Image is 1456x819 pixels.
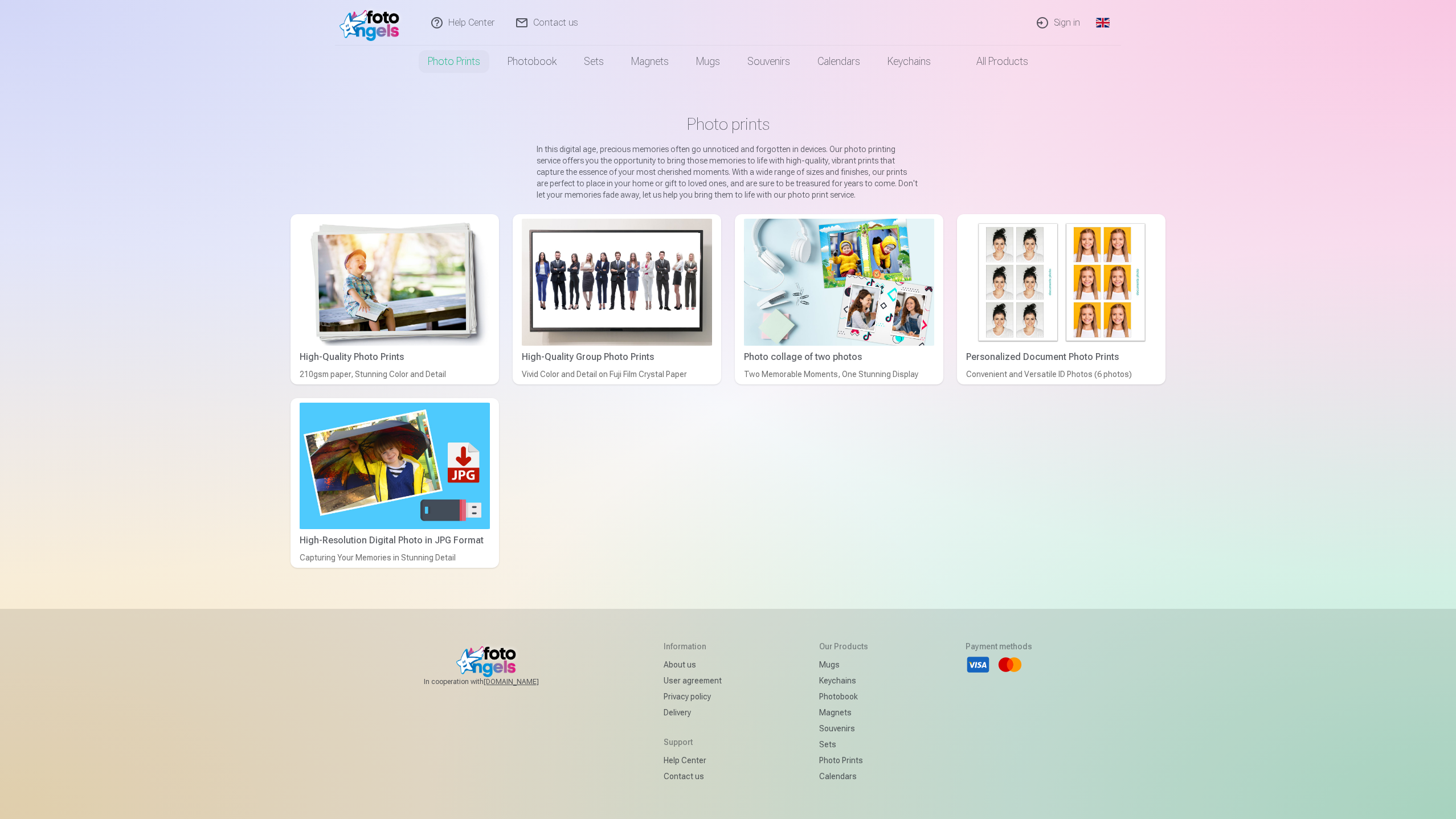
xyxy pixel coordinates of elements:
h1: Photo prints [300,114,1156,134]
a: User agreement [664,673,722,689]
h5: Payment methods [966,641,1032,652]
a: Photo prints [819,752,868,768]
li: Mastercard [997,652,1023,677]
a: Magnets [819,705,868,720]
a: Privacy policy [664,689,722,705]
h5: Support [664,736,722,748]
a: Photo prints [414,46,494,77]
a: Magnets [617,46,682,77]
a: Mugs [819,657,868,673]
h5: Information [664,641,722,652]
img: /fa1 [340,5,405,41]
a: Sets [570,46,617,77]
a: High-Resolution Digital Photo in JPG FormatHigh-Resolution Digital Photo in JPG FormatCapturing Y... [291,398,499,568]
div: Vivid Color and Detail on Fuji Film Crystal Paper [517,368,717,380]
a: Souvenirs [734,46,804,77]
div: High-Quality Photo Prints [295,350,494,364]
a: Keychains [874,46,944,77]
a: Souvenirs [819,720,868,736]
a: Sets [819,736,868,752]
div: High-Resolution Digital Photo in JPG Format [295,534,494,547]
h5: Our products [819,641,868,652]
img: High-Quality Group Photo Prints [522,219,712,346]
a: High-Quality Group Photo PrintsHigh-Quality Group Photo PrintsVivid Color and Detail on Fuji Film... [513,214,721,384]
div: Personalized Document Photo Prints [962,350,1161,364]
a: High-Quality Photo PrintsHigh-Quality Photo Prints210gsm paper, Stunning Color and Detail [291,214,499,384]
a: Keychains [819,673,868,689]
p: In this digital age, precious memories often go unnoticed and forgotten in devices. Our photo pri... [537,144,919,200]
a: Photobook [494,46,570,77]
img: High-Quality Photo Prints [300,219,490,346]
a: Calendars [804,46,874,77]
a: Calendars [819,768,868,784]
img: Photo collage of two photos [744,219,934,346]
img: High-Resolution Digital Photo in JPG Format [300,403,490,530]
a: All products [944,46,1042,77]
a: Photo collage of two photosPhoto collage of two photosTwo Memorable Moments, One Stunning Display [735,214,943,384]
a: Delivery [664,705,722,720]
a: Mugs [682,46,734,77]
a: Help Center [664,752,722,768]
img: Personalized Document Photo Prints [966,219,1156,346]
a: About us [664,657,722,673]
div: Photo collage of two photos [739,350,939,364]
div: High-Quality Group Photo Prints [517,350,717,364]
div: Two Memorable Moments, One Stunning Display [739,368,939,380]
div: Capturing Your Memories in Stunning Detail [295,552,494,563]
li: Visa [966,652,991,677]
a: [DOMAIN_NAME] [484,677,566,686]
span: In cooperation with [424,677,566,686]
a: Photobook [819,689,868,705]
a: Personalized Document Photo PrintsPersonalized Document Photo PrintsConvenient and Versatile ID P... [957,214,1165,384]
div: Convenient and Versatile ID Photos (6 photos) [962,368,1161,380]
div: 210gsm paper, Stunning Color and Detail [295,368,494,380]
a: Contact us [664,768,722,784]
